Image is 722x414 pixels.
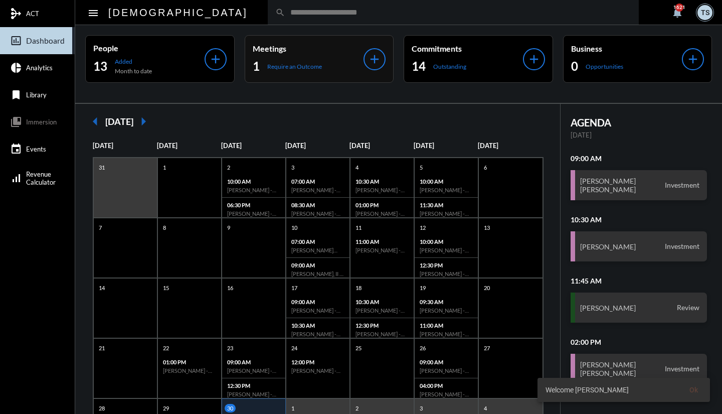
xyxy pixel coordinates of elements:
mat-icon: bookmark [10,89,22,101]
div: TS [697,5,712,20]
p: 24 [289,344,300,352]
p: Require an Outcome [267,63,322,70]
p: 10:00 AM [227,178,280,185]
h6: [PERSON_NAME] - Investment [420,270,473,277]
p: 6 [481,163,489,172]
p: 1 [289,404,297,412]
h2: 13 [93,58,107,74]
p: 08:30 AM [291,202,344,208]
p: Added [115,58,152,65]
span: Events [26,145,46,153]
h6: [PERSON_NAME] - [PERSON_NAME] - Review [227,367,280,374]
p: 26 [417,344,428,352]
p: 01:00 PM [355,202,409,208]
p: [DATE] [571,131,707,139]
h6: [PERSON_NAME] - [PERSON_NAME] - Investment [291,210,344,217]
p: Month to date [115,67,152,75]
p: 25 [353,344,364,352]
mat-icon: Side nav toggle icon [87,7,99,19]
h2: 14 [412,58,426,74]
p: Opportunities [586,63,623,70]
h6: [PERSON_NAME] - [PERSON_NAME] - Investment Review [291,367,344,374]
p: 21 [96,344,107,352]
h2: [DEMOGRAPHIC_DATA] [108,5,248,21]
h2: [DATE] [105,116,133,127]
p: 09:00 AM [291,299,344,305]
h3: [PERSON_NAME] [580,304,636,312]
p: [DATE] [414,142,478,150]
p: 11 [353,223,364,232]
span: Review [674,303,702,312]
h2: AGENDA [571,116,707,128]
mat-icon: add [686,52,700,66]
p: [DATE] [478,142,542,150]
h3: [PERSON_NAME] [580,242,636,251]
p: 1 [160,163,168,172]
h6: [PERSON_NAME] - [PERSON_NAME] - Retirement Income [355,307,409,314]
span: Immersion [26,118,57,126]
p: 10:00 AM [420,238,473,245]
p: 11:00 AM [355,238,409,245]
p: Outstanding [433,63,466,70]
span: Ok [689,386,698,394]
p: [DATE] [221,142,285,150]
p: Business [571,44,682,53]
p: 10:00 AM [420,178,473,185]
h2: 10:30 AM [571,215,707,224]
h6: [PERSON_NAME] - [PERSON_NAME] - Investment [227,210,280,217]
p: 20 [481,284,492,292]
mat-icon: collections_bookmark [10,116,22,128]
p: 2 [353,404,361,412]
mat-icon: arrow_left [85,111,105,131]
p: 10 [289,223,300,232]
h6: [PERSON_NAME] - Investment [420,307,473,314]
p: 18 [353,284,364,292]
h6: [PERSON_NAME] - [PERSON_NAME] - Investment [420,247,473,253]
h6: [PERSON_NAME] - Investment [355,187,409,193]
span: Dashboard [26,36,65,45]
mat-icon: pie_chart [10,62,22,74]
span: Library [26,91,47,99]
p: 07:00 AM [291,178,344,185]
h6: [PERSON_NAME] - [PERSON_NAME] - Investment [291,187,344,193]
p: [DATE] [285,142,349,150]
p: 2 [225,163,233,172]
p: 30 [225,404,236,412]
h6: [PERSON_NAME] - [PERSON_NAME] - Investment [420,391,473,397]
p: 09:00 AM [291,262,344,268]
h6: [PERSON_NAME], II - [PERSON_NAME] - Review [291,270,344,277]
p: 12:00 PM [291,359,344,365]
mat-icon: add [527,52,541,66]
h6: [PERSON_NAME] - [PERSON_NAME] - Review [420,331,473,337]
p: 09:30 AM [420,299,473,305]
span: Revenue Calculator [26,170,56,186]
p: 16 [225,284,236,292]
mat-icon: insert_chart_outlined [10,35,22,47]
h6: [PERSON_NAME] - Review [420,367,473,374]
p: 12:30 PM [227,382,280,389]
p: 12 [417,223,428,232]
p: [DATE] [157,142,221,150]
p: 23 [225,344,236,352]
p: People [93,43,205,53]
h2: 0 [571,58,578,74]
h3: [PERSON_NAME] [PERSON_NAME] [580,177,636,194]
p: 8 [160,223,168,232]
mat-icon: mediation [10,8,22,20]
h6: [PERSON_NAME] - Review [420,210,473,217]
mat-icon: add [368,52,382,66]
h6: [PERSON_NAME] - [PERSON_NAME] - Investment [355,247,409,253]
mat-icon: search [275,8,285,18]
p: 11:30 AM [420,202,473,208]
h6: [PERSON_NAME] - [PERSON_NAME] - Investment [355,210,409,217]
h3: [PERSON_NAME] [PERSON_NAME] [580,360,636,377]
p: 14 [96,284,107,292]
p: 04:00 PM [420,382,473,389]
span: Investment [662,364,702,373]
p: 9 [225,223,233,232]
h6: [PERSON_NAME] - Review [227,391,280,397]
mat-icon: event [10,143,22,155]
p: Meetings [253,44,364,53]
span: Welcome [PERSON_NAME] [546,385,629,395]
p: [DATE] [349,142,414,150]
